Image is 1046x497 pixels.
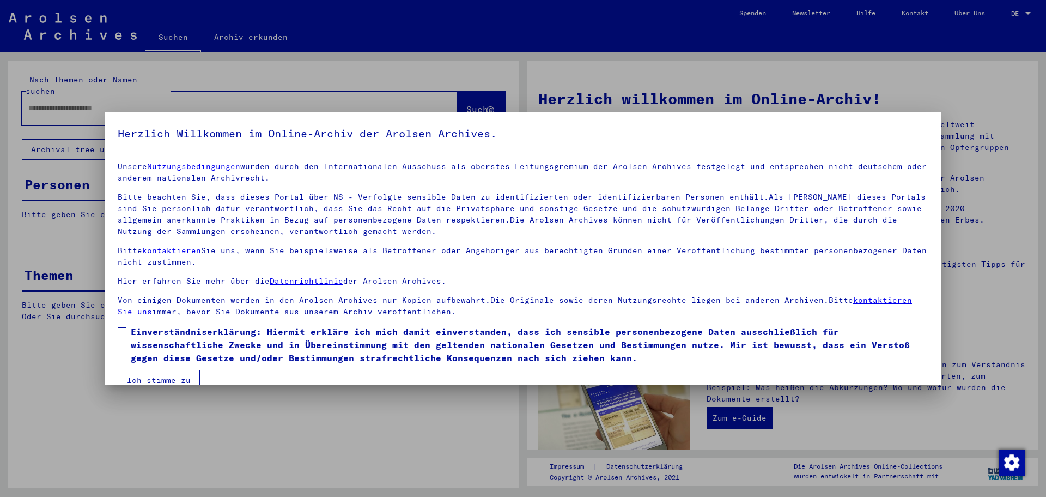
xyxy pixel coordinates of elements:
[998,449,1024,475] div: Zustimmung ändern
[118,295,912,316] a: kontaktieren Sie uns
[999,450,1025,476] img: Zustimmung ändern
[118,245,928,268] p: Bitte Sie uns, wenn Sie beispielsweise als Betroffener oder Angehöriger aus berechtigten Gründen ...
[118,276,928,287] p: Hier erfahren Sie mehr über die der Arolsen Archives.
[118,161,928,184] p: Unsere wurden durch den Internationalen Ausschuss als oberstes Leitungsgremium der Arolsen Archiv...
[142,245,201,255] a: kontaktieren
[118,295,928,318] p: Von einigen Dokumenten werden in den Arolsen Archives nur Kopien aufbewahrt.Die Originale sowie d...
[147,161,240,171] a: Nutzungsbedingungen
[118,370,200,391] button: Ich stimme zu
[131,325,928,364] span: Einverständniserklärung: Hiermit erkläre ich mich damit einverstanden, dass ich sensible personen...
[118,191,928,237] p: Bitte beachten Sie, dass dieses Portal über NS - Verfolgte sensible Daten zu identifizierten oder...
[118,125,928,142] h5: Herzlich Willkommen im Online-Archiv der Arolsen Archives.
[270,276,343,286] a: Datenrichtlinie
